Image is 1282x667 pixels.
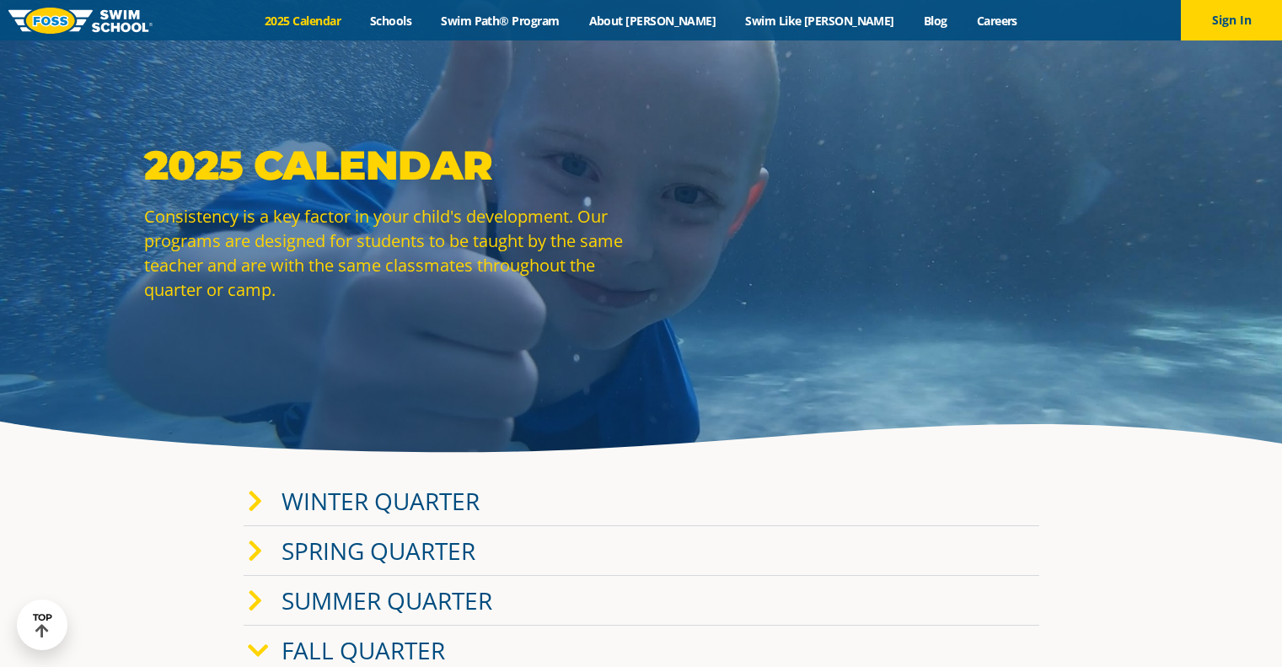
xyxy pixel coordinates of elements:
[356,13,426,29] a: Schools
[33,612,52,638] div: TOP
[144,141,492,190] strong: 2025 Calendar
[962,13,1032,29] a: Careers
[282,485,480,517] a: Winter Quarter
[8,8,153,34] img: FOSS Swim School Logo
[282,535,475,567] a: Spring Quarter
[574,13,731,29] a: About [PERSON_NAME]
[282,634,445,666] a: Fall Quarter
[144,204,633,302] p: Consistency is a key factor in your child's development. Our programs are designed for students t...
[731,13,909,29] a: Swim Like [PERSON_NAME]
[250,13,356,29] a: 2025 Calendar
[282,584,492,616] a: Summer Quarter
[426,13,574,29] a: Swim Path® Program
[909,13,962,29] a: Blog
